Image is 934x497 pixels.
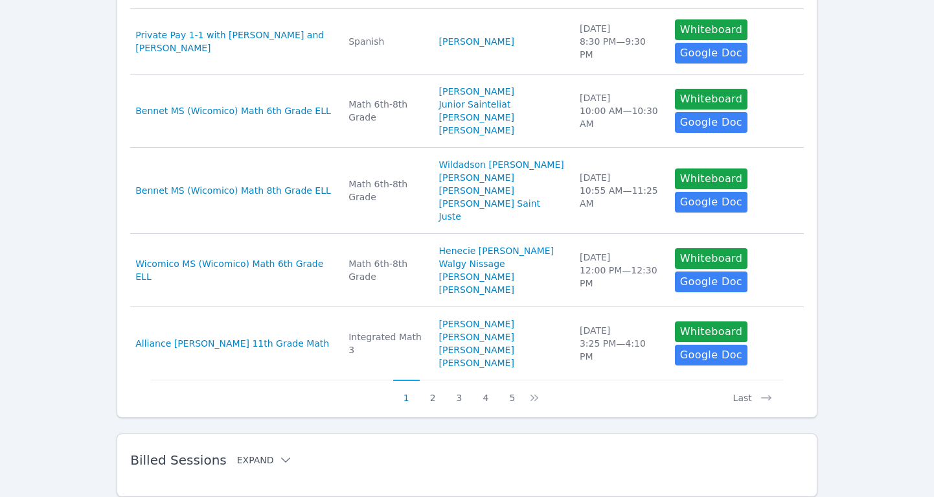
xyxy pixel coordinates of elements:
[580,171,659,210] div: [DATE] 10:55 AM — 11:25 AM
[446,380,473,404] button: 3
[348,35,423,48] div: Spanish
[675,345,747,365] a: Google Doc
[130,148,804,234] tr: Bennet MS (Wicomico) Math 8th Grade ELLMath 6th-8th GradeWildadson [PERSON_NAME][PERSON_NAME] [PE...
[237,454,292,467] button: Expand
[348,98,423,124] div: Math 6th-8th Grade
[580,22,659,61] div: [DATE] 8:30 PM — 9:30 PM
[439,356,514,369] a: [PERSON_NAME]
[439,85,514,98] a: [PERSON_NAME]
[439,197,564,223] a: [PERSON_NAME] Saint Juste
[580,91,659,130] div: [DATE] 10:00 AM — 10:30 AM
[675,43,747,64] a: Google Doc
[675,248,748,269] button: Whiteboard
[675,272,747,292] a: Google Doc
[675,112,747,133] a: Google Doc
[439,244,554,257] a: Henecie [PERSON_NAME]
[580,251,659,290] div: [DATE] 12:00 PM — 12:30 PM
[439,257,505,270] a: Walgy Nissage
[675,19,748,40] button: Whiteboard
[439,270,564,296] a: [PERSON_NAME] [PERSON_NAME]
[439,111,514,124] a: [PERSON_NAME]
[675,168,748,189] button: Whiteboard
[439,343,514,356] a: [PERSON_NAME]
[135,184,331,197] a: Bennet MS (Wicomico) Math 8th Grade ELL
[130,234,804,307] tr: Wicomico MS (Wicomico) Math 6th Grade ELLMath 6th-8th GradeHenecie [PERSON_NAME]Walgy Nissage[PER...
[130,307,804,380] tr: Alliance [PERSON_NAME] 11th Grade MathIntegrated Math 3[PERSON_NAME][PERSON_NAME][PERSON_NAME][PE...
[439,171,564,197] a: [PERSON_NAME] [PERSON_NAME]
[439,98,511,111] a: Junior Sainteliat
[439,330,514,343] a: [PERSON_NAME]
[675,192,747,213] a: Google Doc
[130,452,226,468] span: Billed Sessions
[135,29,333,54] a: Private Pay 1-1 with [PERSON_NAME] and [PERSON_NAME]
[723,380,783,404] button: Last
[472,380,499,404] button: 4
[348,178,423,203] div: Math 6th-8th Grade
[675,321,748,342] button: Whiteboard
[499,380,525,404] button: 5
[393,380,420,404] button: 1
[580,324,659,363] div: [DATE] 3:25 PM — 4:10 PM
[130,9,804,75] tr: Private Pay 1-1 with [PERSON_NAME] and [PERSON_NAME]Spanish[PERSON_NAME][DATE]8:30 PM—9:30 PMWhit...
[420,380,446,404] button: 2
[135,104,331,117] a: Bennet MS (Wicomico) Math 6th Grade ELL
[439,124,514,137] a: [PERSON_NAME]
[135,337,329,350] a: Alliance [PERSON_NAME] 11th Grade Math
[675,89,748,110] button: Whiteboard
[130,75,804,148] tr: Bennet MS (Wicomico) Math 6th Grade ELLMath 6th-8th Grade[PERSON_NAME]Junior Sainteliat[PERSON_NA...
[439,318,514,330] a: [PERSON_NAME]
[439,158,564,171] a: Wildadson [PERSON_NAME]
[348,257,423,283] div: Math 6th-8th Grade
[439,35,514,48] a: [PERSON_NAME]
[135,257,333,283] a: Wicomico MS (Wicomico) Math 6th Grade ELL
[348,330,423,356] div: Integrated Math 3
